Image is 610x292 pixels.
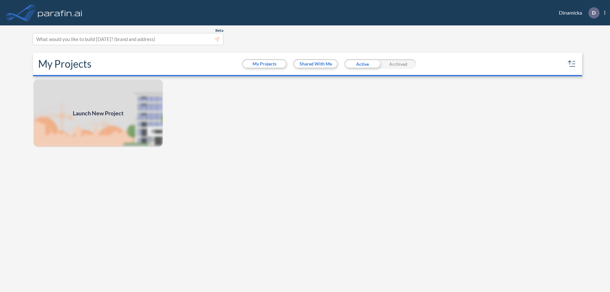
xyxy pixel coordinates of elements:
[215,28,223,33] span: Beta
[33,79,163,147] img: add
[380,59,416,69] div: Archived
[592,10,596,16] p: D
[549,7,605,18] div: Dinamicka
[38,58,91,70] h2: My Projects
[37,6,84,19] img: logo
[344,59,380,69] div: Active
[73,109,124,118] span: Launch New Project
[294,60,337,68] button: Shared With Me
[243,60,286,68] button: My Projects
[567,59,577,69] button: sort
[33,79,163,147] a: Launch New Project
